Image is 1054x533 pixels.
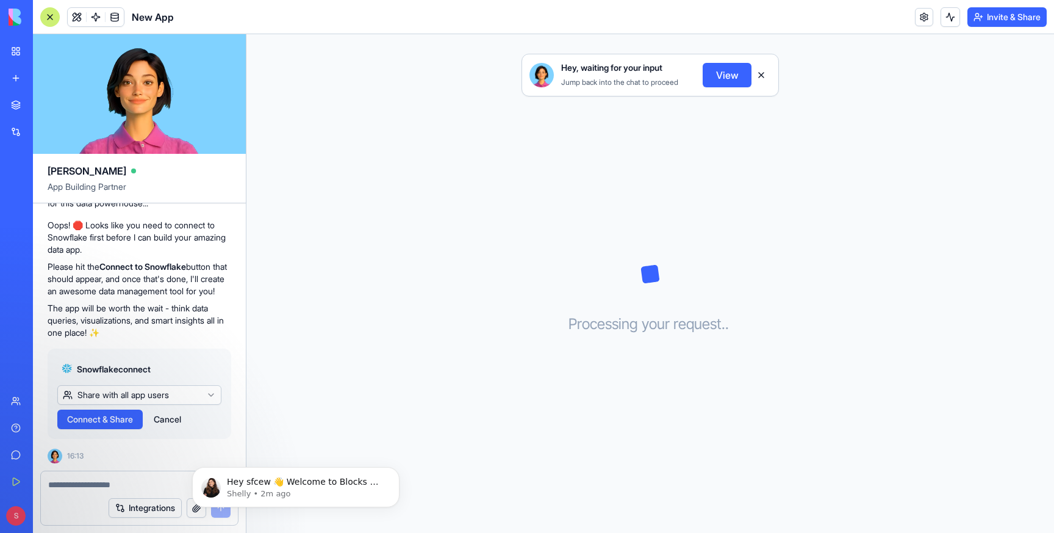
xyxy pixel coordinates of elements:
[48,219,231,256] p: Oops! 🛑 Looks like you need to connect to Snowflake first before I can build your amazing data app.
[48,449,62,463] img: Ella_00000_wcx2te.png
[109,498,182,518] button: Integrations
[48,181,231,203] span: App Building Partner
[529,63,554,87] img: Ella_00000_wcx2te.png
[174,441,418,527] iframe: Intercom notifications message
[722,314,725,334] span: .
[48,302,231,339] p: The app will be worth the wait - think data queries, visualizations, and smart insights all in on...
[561,62,662,74] span: Hey, waiting for your input
[132,10,174,24] span: New App
[48,164,126,178] span: [PERSON_NAME]
[67,413,133,426] span: Connect & Share
[561,78,678,87] span: Jump back into the chat to proceed
[148,410,187,429] button: Cancel
[48,261,231,297] p: Please hit the button that should appear, and once that's done, I'll create an awesome data manag...
[67,451,84,461] span: 16:13
[9,9,84,26] img: logo
[725,314,729,334] span: .
[62,363,72,373] img: snowflake
[703,63,751,87] button: View
[967,7,1047,27] button: Invite & Share
[99,261,186,272] strong: Connect to Snowflake
[57,410,143,429] button: Connect & Share
[6,506,26,526] span: S
[568,314,733,334] h3: Processing your request
[77,363,151,375] span: Snowflake connect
